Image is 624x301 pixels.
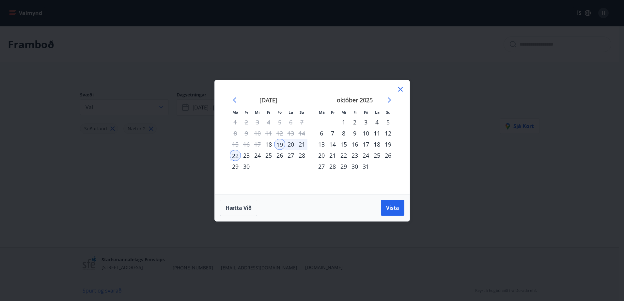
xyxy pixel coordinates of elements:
td: Choose þriðjudagur, 7. október 2025 as your check-in date. It’s available. [327,128,338,139]
button: Vista [381,200,404,216]
div: 21 [327,150,338,161]
small: Su [386,110,391,115]
td: Choose miðvikudagur, 15. október 2025 as your check-in date. It’s available. [338,139,349,150]
td: Not available. mánudagur, 1. september 2025 [230,117,241,128]
div: 27 [285,150,296,161]
div: 25 [263,150,274,161]
td: Choose laugardagur, 11. október 2025 as your check-in date. It’s available. [371,128,382,139]
small: Mi [255,110,260,115]
td: Choose þriðjudagur, 28. október 2025 as your check-in date. It’s available. [327,161,338,172]
td: Choose þriðjudagur, 30. september 2025 as your check-in date. It’s available. [241,161,252,172]
td: Choose mánudagur, 29. september 2025 as your check-in date. It’s available. [230,161,241,172]
strong: [DATE] [259,96,277,104]
td: Not available. mánudagur, 8. september 2025 [230,128,241,139]
td: Choose mánudagur, 20. október 2025 as your check-in date. It’s available. [316,150,327,161]
td: Choose þriðjudagur, 23. september 2025 as your check-in date. It’s available. [241,150,252,161]
div: 18 [371,139,382,150]
div: 16 [349,139,360,150]
td: Choose sunnudagur, 28. september 2025 as your check-in date. It’s available. [296,150,307,161]
div: 29 [338,161,349,172]
td: Choose föstudagur, 10. október 2025 as your check-in date. It’s available. [360,128,371,139]
small: Fö [277,110,282,115]
div: 9 [349,128,360,139]
td: Selected. sunnudagur, 21. september 2025 [296,139,307,150]
td: Choose laugardagur, 25. október 2025 as your check-in date. It’s available. [371,150,382,161]
button: Hætta við [220,200,257,216]
div: 24 [360,150,371,161]
div: 29 [230,161,241,172]
small: La [289,110,293,115]
td: Choose föstudagur, 3. október 2025 as your check-in date. It’s available. [360,117,371,128]
div: 24 [252,150,263,161]
div: 27 [316,161,327,172]
td: Choose föstudagur, 31. október 2025 as your check-in date. It’s available. [360,161,371,172]
td: Choose miðvikudagur, 29. október 2025 as your check-in date. It’s available. [338,161,349,172]
small: Fö [364,110,368,115]
small: Fi [353,110,357,115]
small: Fi [267,110,270,115]
div: 17 [360,139,371,150]
div: 10 [360,128,371,139]
div: 4 [371,117,382,128]
td: Choose fimmtudagur, 16. október 2025 as your check-in date. It’s available. [349,139,360,150]
div: 11 [371,128,382,139]
div: 26 [274,150,285,161]
td: Choose miðvikudagur, 1. október 2025 as your check-in date. It’s available. [338,117,349,128]
td: Not available. fimmtudagur, 11. september 2025 [263,128,274,139]
td: Not available. föstudagur, 12. september 2025 [274,128,285,139]
small: Má [232,110,238,115]
td: Not available. miðvikudagur, 3. september 2025 [252,117,263,128]
td: Choose mánudagur, 13. október 2025 as your check-in date. It’s available. [316,139,327,150]
div: 30 [349,161,360,172]
div: Move backward to switch to the previous month. [232,96,240,104]
td: Not available. mánudagur, 15. september 2025 [230,139,241,150]
td: Choose miðvikudagur, 8. október 2025 as your check-in date. It’s available. [338,128,349,139]
small: Þr [244,110,248,115]
div: 3 [360,117,371,128]
td: Selected as start date. föstudagur, 19. september 2025 [274,139,285,150]
div: 25 [371,150,382,161]
small: Su [300,110,304,115]
div: 20 [285,139,296,150]
td: Choose þriðjudagur, 21. október 2025 as your check-in date. It’s available. [327,150,338,161]
td: Choose sunnudagur, 19. október 2025 as your check-in date. It’s available. [382,139,394,150]
small: Má [319,110,325,115]
div: 1 [338,117,349,128]
td: Not available. fimmtudagur, 4. september 2025 [263,117,274,128]
div: 22 [230,150,241,161]
td: Not available. laugardagur, 13. september 2025 [285,128,296,139]
td: Not available. þriðjudagur, 9. september 2025 [241,128,252,139]
small: La [375,110,380,115]
div: 8 [338,128,349,139]
div: Calendar [223,88,402,186]
div: 7 [327,128,338,139]
td: Choose sunnudagur, 26. október 2025 as your check-in date. It’s available. [382,150,394,161]
td: Choose laugardagur, 18. október 2025 as your check-in date. It’s available. [371,139,382,150]
td: Not available. miðvikudagur, 10. september 2025 [252,128,263,139]
div: 20 [316,150,327,161]
div: 30 [241,161,252,172]
td: Not available. laugardagur, 6. september 2025 [285,117,296,128]
div: 18 [263,139,274,150]
td: Choose miðvikudagur, 22. október 2025 as your check-in date. It’s available. [338,150,349,161]
div: 31 [360,161,371,172]
div: 22 [338,150,349,161]
td: Choose miðvikudagur, 24. september 2025 as your check-in date. It’s available. [252,150,263,161]
td: Selected. laugardagur, 20. september 2025 [285,139,296,150]
td: Choose mánudagur, 6. október 2025 as your check-in date. It’s available. [316,128,327,139]
td: Choose mánudagur, 27. október 2025 as your check-in date. It’s available. [316,161,327,172]
td: Choose fimmtudagur, 2. október 2025 as your check-in date. It’s available. [349,117,360,128]
td: Choose fimmtudagur, 9. október 2025 as your check-in date. It’s available. [349,128,360,139]
div: 13 [316,139,327,150]
td: Choose fimmtudagur, 30. október 2025 as your check-in date. It’s available. [349,161,360,172]
small: Mi [341,110,346,115]
div: 19 [274,139,285,150]
td: Not available. miðvikudagur, 17. september 2025 [252,139,263,150]
td: Choose laugardagur, 4. október 2025 as your check-in date. It’s available. [371,117,382,128]
span: Hætta við [226,204,252,211]
div: 28 [327,161,338,172]
td: Choose fimmtudagur, 25. september 2025 as your check-in date. It’s available. [263,150,274,161]
small: Þr [331,110,335,115]
div: 5 [382,117,394,128]
div: 26 [382,150,394,161]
